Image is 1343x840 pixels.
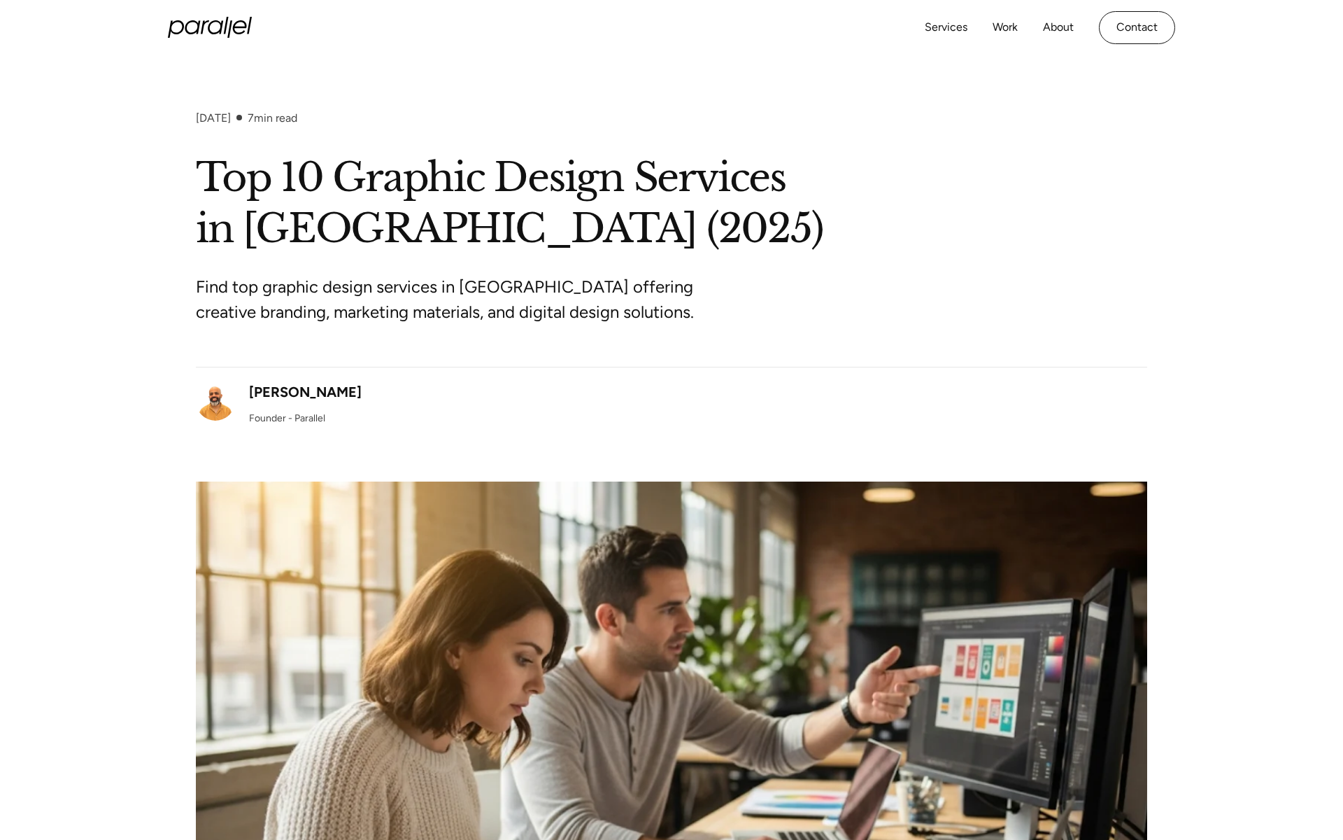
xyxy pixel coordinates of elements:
[196,274,720,325] p: Find top graphic design services in [GEOGRAPHIC_DATA] offering creative branding, marketing mater...
[925,17,967,38] a: Services
[196,153,1147,255] h1: Top 10 Graphic Design Services in [GEOGRAPHIC_DATA] (2025)
[248,111,297,125] div: min read
[993,17,1018,38] a: Work
[196,381,362,426] a: [PERSON_NAME]Founder - Parallel
[196,381,235,421] img: Robin Dhanwani
[249,411,325,426] div: Founder - Parallel
[1043,17,1074,38] a: About
[1099,11,1175,44] a: Contact
[196,111,231,125] div: [DATE]
[249,381,362,402] div: [PERSON_NAME]
[168,17,252,38] a: home
[248,111,254,125] span: 7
